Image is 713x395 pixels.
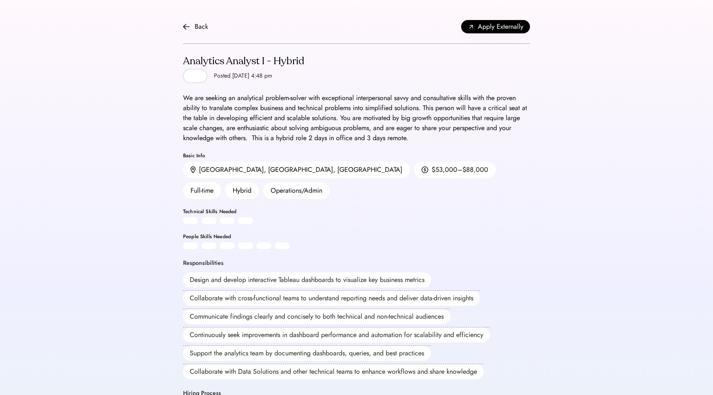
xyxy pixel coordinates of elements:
button: Apply Externally [461,20,530,33]
img: yH5BAEAAAAALAAAAAABAAEAAAIBRAA7 [188,71,198,81]
div: Posted [DATE] 4:48 pm [214,72,272,80]
div: Back [195,22,208,32]
div: Collaborate with cross-functional teams to understand reporting needs and deliver data-driven ins... [183,291,480,306]
div: Design and develop interactive Tableau dashboards to visualize key business metrics [183,272,431,287]
div: Technical Skills Needed [183,209,530,214]
div: Full-time [183,182,221,199]
div: Responsibilities [183,259,223,267]
div: People Skills Needed [183,234,530,239]
div: Hybrid [225,182,259,199]
span: Apply Externally [478,22,523,32]
div: Basic Info [183,153,530,158]
img: location.svg [191,166,196,174]
img: money.svg [422,166,428,174]
div: Analytics Analyst I - Hybrid [183,55,304,68]
div: Support the analytics team by documenting dashboards, queries, and best practices [183,346,431,361]
img: arrow-back.svg [183,23,190,30]
div: $53,000–$88,000 [432,165,488,175]
div: [GEOGRAPHIC_DATA], [GEOGRAPHIC_DATA], [GEOGRAPHIC_DATA] [199,165,402,175]
div: Collaborate with Data Solutions and other technical teams to enhance workflows and share knowledge [183,364,484,379]
div: Operations/Admin [263,182,330,199]
div: We are seeking an analytical problem-solver with exceptional interpersonal savvy and consultative... [183,93,530,143]
div: Continuously seek improvements in dashboard performance and automation for scalability and effici... [183,327,490,342]
div: Communicate findings clearly and concisely to both technical and non-technical audiences [183,309,450,324]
